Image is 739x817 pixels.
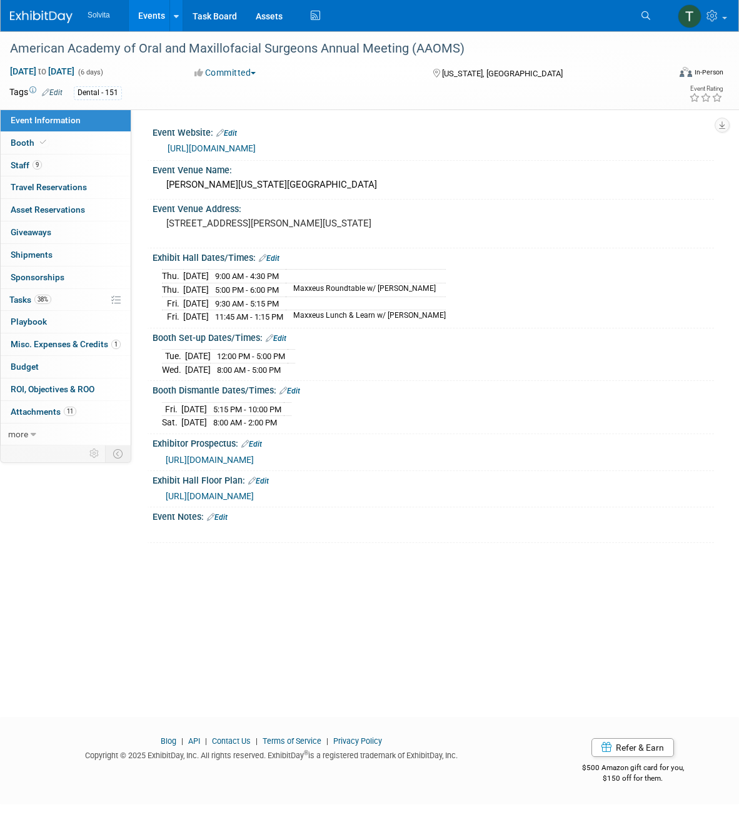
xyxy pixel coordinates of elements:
div: [PERSON_NAME][US_STATE][GEOGRAPHIC_DATA] [162,175,705,195]
span: | [202,736,210,746]
span: | [178,736,186,746]
a: Contact Us [212,736,251,746]
div: $500 Amazon gift card for you, [552,754,714,783]
span: Giveaways [11,227,51,237]
td: [DATE] [183,310,209,323]
img: Tiannah Halcomb [678,4,701,28]
span: 8:00 AM - 2:00 PM [213,418,277,427]
img: ExhibitDay [10,11,73,23]
sup: ® [304,749,308,756]
span: Booth [11,138,49,148]
a: Asset Reservations [1,199,131,221]
span: to [36,66,48,76]
a: Playbook [1,311,131,333]
div: Event Website: [153,123,714,140]
span: (6 days) [77,68,103,76]
td: [DATE] [185,363,211,376]
a: Attachments11 [1,401,131,423]
a: Edit [241,440,262,449]
a: Event Information [1,109,131,131]
a: Edit [248,477,269,485]
a: [URL][DOMAIN_NAME] [168,143,256,153]
span: 9 [33,160,42,170]
a: Terms of Service [263,736,321,746]
a: API [188,736,200,746]
a: Travel Reservations [1,176,131,198]
a: Edit [266,334,286,343]
td: [DATE] [181,416,207,429]
span: Misc. Expenses & Credits [11,339,121,349]
a: Budget [1,356,131,378]
a: Booth [1,132,131,154]
span: [DATE] [DATE] [9,66,75,77]
span: 9:30 AM - 5:15 PM [215,299,279,308]
span: Budget [11,362,39,372]
span: Event Information [11,115,81,125]
td: Maxxeus Lunch & Learn w/ [PERSON_NAME] [286,310,446,323]
a: Edit [207,513,228,522]
div: Exhibitor Prospectus: [153,434,714,450]
span: | [253,736,261,746]
div: In-Person [694,68,723,77]
div: Event Notes: [153,507,714,524]
div: Event Venue Name: [153,161,714,176]
td: [DATE] [183,270,209,283]
a: Giveaways [1,221,131,243]
div: Dental - 151 [74,86,122,99]
div: Exhibit Hall Floor Plan: [153,471,714,487]
td: Thu. [162,270,183,283]
a: Privacy Policy [333,736,382,746]
span: more [8,429,28,439]
td: Fri. [162,297,183,310]
a: Sponsorships [1,266,131,288]
td: Thu. [162,283,183,297]
td: Tue. [162,350,185,363]
a: Edit [259,254,279,263]
td: Maxxeus Roundtable w/ [PERSON_NAME] [286,283,446,297]
img: Format-Inperson.png [680,67,692,77]
div: Booth Set-up Dates/Times: [153,328,714,345]
a: ROI, Objectives & ROO [1,378,131,400]
span: Playbook [11,317,47,327]
span: 9:00 AM - 4:30 PM [215,271,279,281]
td: Sat. [162,416,181,429]
span: Shipments [11,250,53,260]
span: Asset Reservations [11,205,85,215]
span: 8:00 AM - 5:00 PM [217,365,281,375]
span: ROI, Objectives & ROO [11,384,94,394]
div: $150 off for them. [552,773,714,784]
span: [US_STATE], [GEOGRAPHIC_DATA] [442,69,563,78]
span: 1 [111,340,121,349]
a: Refer & Earn [591,738,674,757]
div: American Academy of Oral and Maxillofacial Surgeons Annual Meeting (AAOMS) [6,38,654,60]
td: Toggle Event Tabs [106,445,131,462]
td: Wed. [162,363,185,376]
a: Staff9 [1,155,131,176]
div: Copyright © 2025 ExhibitDay, Inc. All rights reserved. ExhibitDay is a registered trademark of Ex... [9,747,533,761]
a: Misc. Expenses & Credits1 [1,333,131,355]
div: Event Venue Address: [153,200,714,215]
a: more [1,424,131,445]
td: Personalize Event Tab Strip [84,445,106,462]
button: Committed [190,66,261,79]
div: Event Rating [689,86,723,92]
span: 11:45 AM - 1:15 PM [215,312,283,322]
span: Sponsorships [11,272,64,282]
span: 38% [34,295,51,304]
td: [DATE] [183,283,209,297]
a: [URL][DOMAIN_NAME] [166,455,254,465]
span: Tasks [9,295,51,305]
pre: [STREET_ADDRESS][PERSON_NAME][US_STATE] [166,218,373,229]
span: 5:00 PM - 6:00 PM [215,285,279,295]
div: Event Format [612,65,723,84]
td: Tags [9,86,63,100]
span: Staff [11,160,42,170]
span: Travel Reservations [11,182,87,192]
a: [URL][DOMAIN_NAME] [166,491,254,501]
a: Edit [279,387,300,395]
span: 12:00 PM - 5:00 PM [217,352,285,361]
span: Solvita [88,11,110,19]
a: Blog [161,736,176,746]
